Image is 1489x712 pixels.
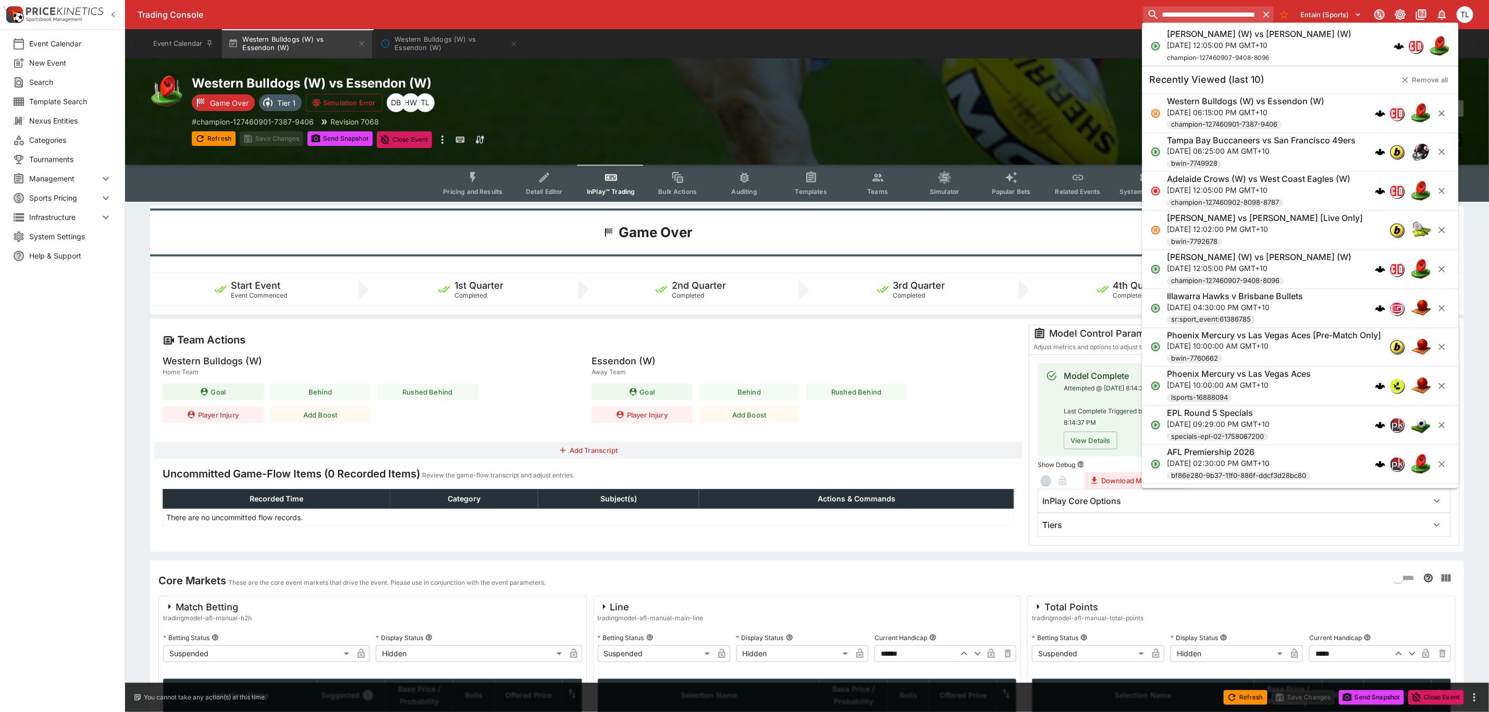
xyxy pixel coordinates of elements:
button: Add Boost [699,407,800,423]
img: championdata.png [1390,106,1404,120]
img: logo-cerberus.svg [1375,264,1386,274]
img: championdata.png [1390,185,1404,198]
button: Current Handicap [929,634,937,641]
p: [DATE] 06:15:00 PM GMT+10 [1167,107,1325,118]
img: basketball.png [1411,376,1432,397]
h6: InPlay Core Options [1042,496,1121,507]
div: cerberus [1375,264,1386,274]
div: Trent Lewis [416,93,435,112]
span: Attempted @ [DATE] 8:14:34 PM Last Complete Triggered by [PERSON_NAME][EMAIL_ADDRESS][PERSON_NAME... [1064,384,1431,426]
button: Betting Status [212,634,219,641]
img: soccer.png [1411,415,1432,436]
div: pricekinetics [1390,418,1405,433]
span: Search [29,77,112,88]
div: Model Complete [1064,370,1443,382]
p: [DATE] 04:30:00 PM GMT+10 [1167,302,1303,313]
div: Match Betting [163,600,252,613]
img: australian_rules.png [150,75,183,108]
th: Selection Name [1032,679,1254,712]
h5: Recently Viewed (last 10) [1150,74,1265,86]
button: Betting Status [646,634,654,641]
th: Rolls [1322,679,1364,712]
button: Close Event [1408,690,1464,705]
img: tennis.png [1411,220,1432,241]
p: Show Debug [1038,460,1075,469]
h6: Phoenix Mercury vs Las Vegas Aces [Pre-Match Only] [1167,330,1382,341]
svg: Suspended [1151,225,1161,236]
div: cerberus [1375,147,1386,157]
h4: Team Actions [177,333,245,347]
img: australian_rules.png [1411,103,1432,124]
h6: EPL Round 5 Specials [1167,408,1253,419]
img: logo-cerberus.svg [1375,381,1386,391]
div: Model Control Parameters [1033,327,1428,340]
span: bwin-7749928 [1167,159,1222,169]
button: Behind [270,384,371,400]
th: Base Price / Probability [820,679,888,712]
th: Category [390,489,538,509]
button: Toggle light/dark mode [1391,5,1410,24]
span: Categories [29,134,112,145]
p: Display Status [1171,633,1218,642]
div: bwin [1390,340,1405,354]
span: Completed [672,291,704,299]
img: championdata.png [1390,262,1404,276]
button: View Details [1064,432,1117,449]
h6: [PERSON_NAME] (W) vs [PERSON_NAME] (W) [1167,252,1352,263]
span: Related Events [1055,188,1101,195]
p: [DATE] 12:05:00 PM GMT+10 [1167,185,1351,196]
th: Selection Name [164,679,318,712]
svg: Open [1151,342,1161,352]
img: logo-cerberus.svg [1375,303,1386,313]
img: pricekinetics.png [1390,419,1404,432]
img: PriceKinetics Logo [3,4,24,25]
h2: Copy To Clipboard [192,75,828,91]
div: Dylan Brown [387,93,405,112]
h5: 1st Quarter [454,279,503,291]
button: Trent Lewis [1454,3,1476,26]
h5: 2nd Quarter [672,279,726,291]
p: Display Status [376,633,423,642]
div: Suspended [163,645,353,662]
p: [DATE] 10:00:00 AM GMT+10 [1167,341,1382,352]
span: Completed [1113,291,1146,299]
button: Western Bulldogs (W) vs Essendon (W) [222,29,372,58]
div: bwin [1390,223,1405,238]
button: Display Status [1220,634,1227,641]
button: more [436,131,449,148]
button: Event Calendar [147,29,220,58]
div: cerberus [1375,186,1386,197]
img: logo-cerberus.svg [1375,420,1386,431]
th: Rolls [888,679,929,712]
svg: Closed [1151,186,1161,197]
p: Game Over [210,97,249,108]
img: Sportsbook Management [26,17,82,22]
img: bwin.png [1390,145,1404,159]
img: lsports.jpeg [1390,379,1404,393]
p: [DATE] 12:02:00 PM GMT+10 [1167,224,1363,235]
h5: Start Event [231,279,280,291]
span: Completed [454,291,487,299]
p: Current Handicap [875,633,927,642]
span: bwin-7760662 [1167,354,1223,364]
th: Base Price / Probability [385,679,453,712]
th: Offered Price [1364,679,1432,712]
span: Bulk Actions [658,188,697,195]
img: australian_rules.png [1430,35,1450,56]
img: australian_rules.png [1411,453,1432,474]
button: more [1468,691,1481,704]
img: championdata.png [1409,39,1423,53]
button: Show Debug [1077,461,1085,468]
button: Add Boost [270,407,371,423]
h4: Uncommitted Game-Flow Items (0 Recorded Items) [163,467,420,481]
span: System Controls [1119,188,1171,195]
img: logo-cerberus.svg [1375,186,1386,197]
button: Send Snapshot [1339,690,1404,705]
button: Notifications [1433,5,1451,24]
th: Recorded Time [163,489,390,509]
img: sportsradar.png [1390,302,1404,314]
span: Completed [893,291,926,299]
span: champion-127460907-9408-8096 [1167,54,1270,62]
p: You cannot take any action(s) at this time. [144,693,266,702]
div: Line [598,600,704,613]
